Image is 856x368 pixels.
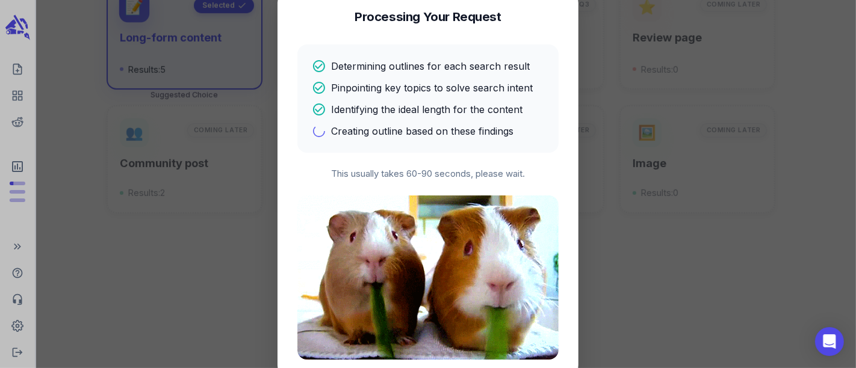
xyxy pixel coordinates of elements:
[815,327,844,356] div: Open Intercom Messenger
[297,195,559,360] img: Processing animation
[331,124,513,138] p: Creating outline based on these findings
[331,81,533,95] p: Pinpointing key topics to solve search intent
[331,102,523,117] p: Identifying the ideal length for the content
[331,59,530,73] p: Determining outlines for each search result
[297,167,559,181] p: This usually takes 60-90 seconds, please wait.
[355,8,501,25] h4: Processing Your Request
